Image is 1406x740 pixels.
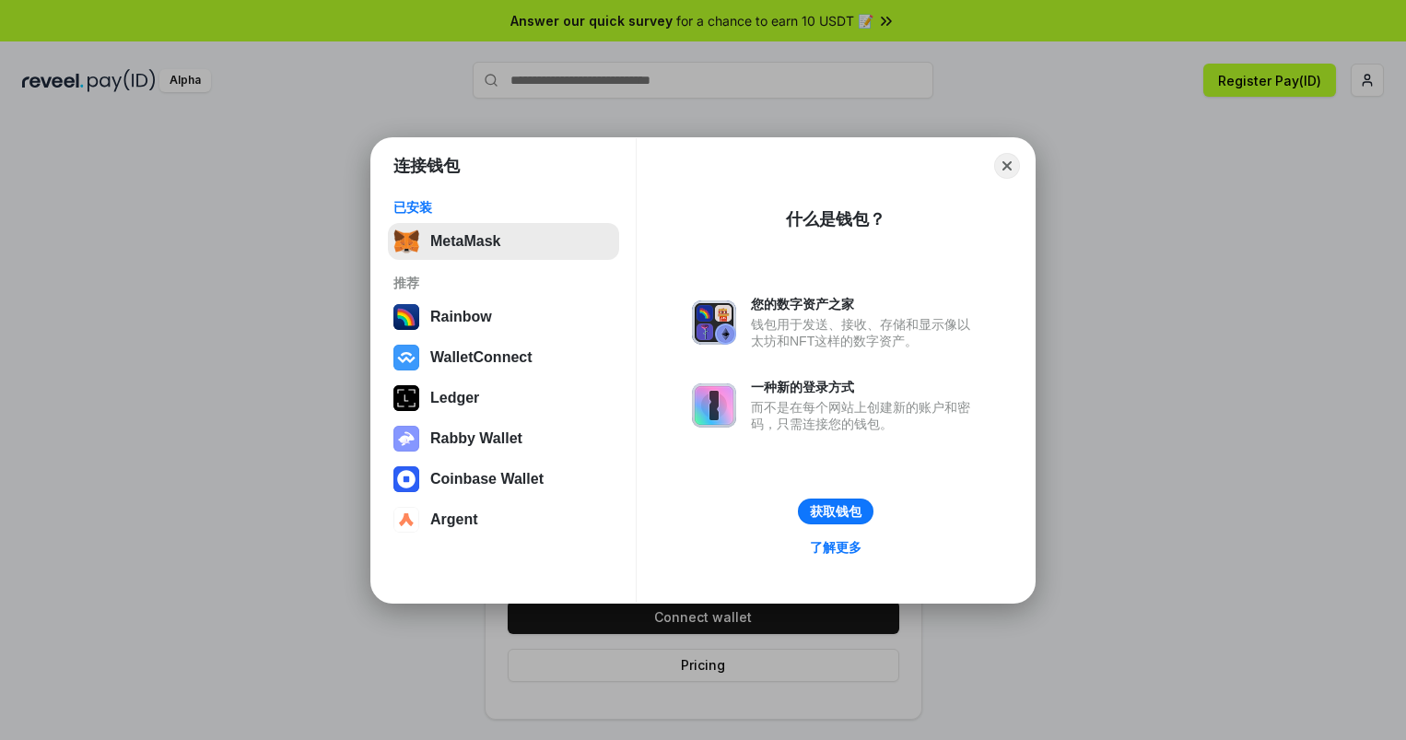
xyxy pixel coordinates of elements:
div: Ledger [430,390,479,406]
button: Ledger [388,380,619,417]
div: 什么是钱包？ [786,208,885,230]
img: svg+xml,%3Csvg%20fill%3D%22none%22%20height%3D%2233%22%20viewBox%3D%220%200%2035%2033%22%20width%... [393,229,419,254]
div: 已安装 [393,199,614,216]
img: svg+xml,%3Csvg%20width%3D%22120%22%20height%3D%22120%22%20viewBox%3D%220%200%20120%20120%22%20fil... [393,304,419,330]
div: 推荐 [393,275,614,291]
div: WalletConnect [430,349,533,366]
button: Rainbow [388,299,619,335]
img: svg+xml,%3Csvg%20xmlns%3D%22http%3A%2F%2Fwww.w3.org%2F2000%2Fsvg%22%20fill%3D%22none%22%20viewBox... [393,426,419,452]
div: Rainbow [430,309,492,325]
button: WalletConnect [388,339,619,376]
div: Rabby Wallet [430,430,522,447]
button: Coinbase Wallet [388,461,619,498]
button: Rabby Wallet [388,420,619,457]
div: Coinbase Wallet [430,471,544,487]
button: Argent [388,501,619,538]
button: Close [994,153,1020,179]
h1: 连接钱包 [393,155,460,177]
div: 了解更多 [810,539,861,556]
a: 了解更多 [799,535,873,559]
img: svg+xml,%3Csvg%20width%3D%2228%22%20height%3D%2228%22%20viewBox%3D%220%200%2028%2028%22%20fill%3D... [393,466,419,492]
img: svg+xml,%3Csvg%20xmlns%3D%22http%3A%2F%2Fwww.w3.org%2F2000%2Fsvg%22%20width%3D%2228%22%20height%3... [393,385,419,411]
img: svg+xml,%3Csvg%20xmlns%3D%22http%3A%2F%2Fwww.w3.org%2F2000%2Fsvg%22%20fill%3D%22none%22%20viewBox... [692,300,736,345]
img: svg+xml,%3Csvg%20xmlns%3D%22http%3A%2F%2Fwww.w3.org%2F2000%2Fsvg%22%20fill%3D%22none%22%20viewBox... [692,383,736,428]
button: MetaMask [388,223,619,260]
div: 获取钱包 [810,503,861,520]
div: Argent [430,511,478,528]
div: 而不是在每个网站上创建新的账户和密码，只需连接您的钱包。 [751,399,979,432]
img: svg+xml,%3Csvg%20width%3D%2228%22%20height%3D%2228%22%20viewBox%3D%220%200%2028%2028%22%20fill%3D... [393,507,419,533]
img: svg+xml,%3Csvg%20width%3D%2228%22%20height%3D%2228%22%20viewBox%3D%220%200%2028%2028%22%20fill%3D... [393,345,419,370]
div: 钱包用于发送、接收、存储和显示像以太坊和NFT这样的数字资产。 [751,316,979,349]
div: 您的数字资产之家 [751,296,979,312]
button: 获取钱包 [798,499,873,524]
div: MetaMask [430,233,500,250]
div: 一种新的登录方式 [751,379,979,395]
